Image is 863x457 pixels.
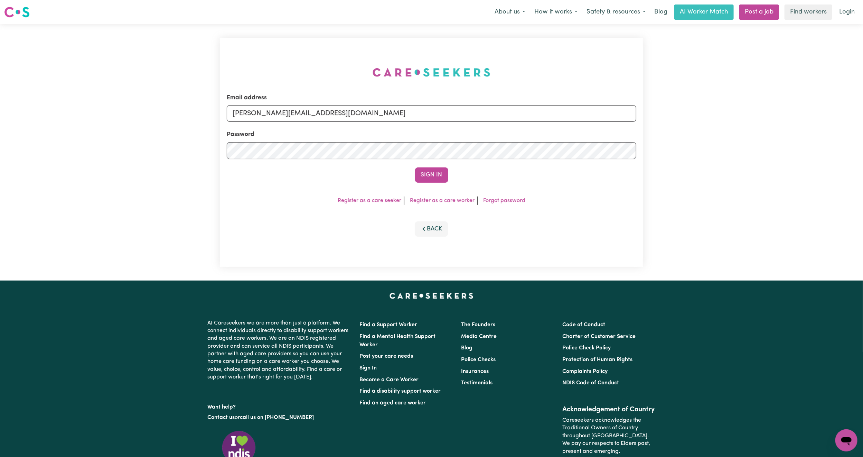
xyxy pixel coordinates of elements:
[739,4,779,20] a: Post a job
[208,401,351,411] p: Want help?
[562,322,605,328] a: Code of Conduct
[650,4,672,20] a: Blog
[390,293,473,299] a: Careseekers home page
[562,357,632,363] a: Protection of Human Rights
[415,167,448,183] button: Sign In
[410,198,475,203] a: Register as a care worker
[562,369,608,374] a: Complaints Policy
[4,6,30,18] img: Careseekers logo
[208,317,351,384] p: At Careseekers we are more than just a platform. We connect individuals directly to disability su...
[360,389,441,394] a: Find a disability support worker
[415,221,448,237] button: Back
[562,345,611,351] a: Police Check Policy
[338,198,401,203] a: Register as a care seeker
[360,354,413,359] a: Post your care needs
[227,105,636,122] input: Email address
[530,5,582,19] button: How it works
[360,322,418,328] a: Find a Support Worker
[562,334,636,339] a: Charter of Customer Service
[227,130,254,139] label: Password
[461,357,496,363] a: Police Checks
[4,4,30,20] a: Careseekers logo
[360,334,436,348] a: Find a Mental Health Support Worker
[483,198,525,203] a: Forgot password
[562,405,655,414] h2: Acknowledgement of Country
[208,411,351,424] p: or
[461,322,495,328] a: The Founders
[360,377,419,383] a: Become a Care Worker
[461,334,497,339] a: Media Centre
[562,380,619,386] a: NDIS Code of Conduct
[461,345,472,351] a: Blog
[360,400,426,406] a: Find an aged care worker
[461,380,493,386] a: Testimonials
[240,415,314,420] a: call us on [PHONE_NUMBER]
[835,429,857,451] iframe: Button to launch messaging window, conversation in progress
[461,369,489,374] a: Insurances
[360,365,377,371] a: Sign In
[835,4,859,20] a: Login
[227,93,267,102] label: Email address
[582,5,650,19] button: Safety & resources
[208,415,235,420] a: Contact us
[490,5,530,19] button: About us
[674,4,734,20] a: AI Worker Match
[785,4,832,20] a: Find workers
